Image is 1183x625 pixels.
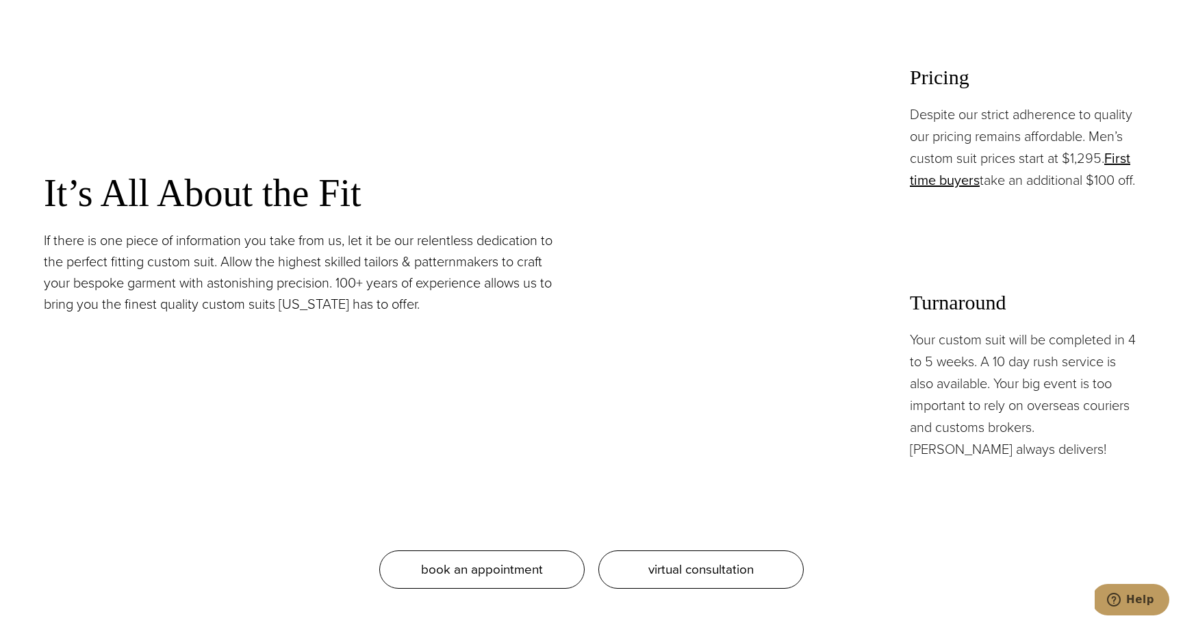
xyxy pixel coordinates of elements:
p: Your custom suit will be completed in 4 to 5 weeks. A 10 day rush service is also available. Your... [910,329,1139,460]
iframe: Opens a widget where you can chat to one of our agents [1095,584,1169,618]
img: Client in blue solid custom made suit with white shirt and navy tie. Fabric by Scabal. [653,65,882,273]
p: If there is one piece of information you take from us, let it be our relentless dedication to the... [44,230,564,315]
h3: Pricing [910,65,1139,90]
span: book an appointment [421,559,543,579]
p: Despite our strict adherence to quality our pricing remains affordable. Men’s custom suit prices ... [910,103,1139,191]
h3: It’s All About the Fit [44,170,564,216]
img: Client in vested charcoal bespoke suit with white shirt and red patterned tie. [653,290,882,498]
a: book an appointment [379,550,585,589]
span: virtual consultation [648,559,754,579]
a: First time buyers [910,148,1130,190]
a: virtual consultation [598,550,804,589]
h3: Turnaround [910,290,1139,315]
